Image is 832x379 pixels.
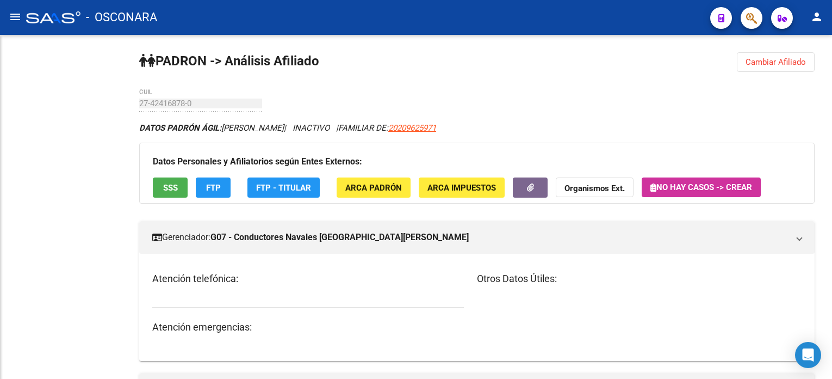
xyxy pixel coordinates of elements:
mat-expansion-panel-header: Gerenciador:G07 - Conductores Navales [GEOGRAPHIC_DATA][PERSON_NAME] [139,221,815,254]
button: ARCA Padrón [337,178,411,198]
button: Organismos Ext. [556,178,634,198]
span: [PERSON_NAME] [139,123,284,133]
mat-panel-title: Gerenciador: [152,231,788,243]
span: FTP [206,183,221,193]
strong: PADRON -> Análisis Afiliado [139,53,319,69]
span: ARCA Padrón [345,183,402,193]
h3: Atención emergencias: [152,320,464,335]
button: FTP - Titular [247,178,320,198]
mat-icon: menu [9,10,22,23]
button: Cambiar Afiliado [737,52,815,72]
span: FTP - Titular [256,183,311,193]
span: ARCA Impuestos [427,183,496,193]
span: No hay casos -> Crear [650,182,752,192]
div: Gerenciador:G07 - Conductores Navales [GEOGRAPHIC_DATA][PERSON_NAME] [139,254,815,361]
strong: DATOS PADRÓN ÁGIL: [139,123,221,133]
h3: Datos Personales y Afiliatorios según Entes Externos: [153,154,801,169]
span: 20209625971 [388,123,436,133]
h3: Atención telefónica: [152,271,464,286]
span: SSS [163,183,178,193]
button: ARCA Impuestos [419,178,505,198]
button: SSS [153,178,188,198]
i: | INACTIVO | [139,123,436,133]
strong: G07 - Conductores Navales [GEOGRAPHIC_DATA][PERSON_NAME] [210,231,469,243]
button: FTP [196,178,231,198]
span: Cambiar Afiliado [746,57,806,67]
button: No hay casos -> Crear [642,178,761,197]
div: Open Intercom Messenger [795,342,821,368]
h3: Otros Datos Útiles: [477,271,802,286]
strong: Organismos Ext. [564,184,625,193]
span: - OSCONARA [86,5,157,29]
mat-icon: person [810,10,823,23]
span: FAMILIAR DE: [338,123,436,133]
